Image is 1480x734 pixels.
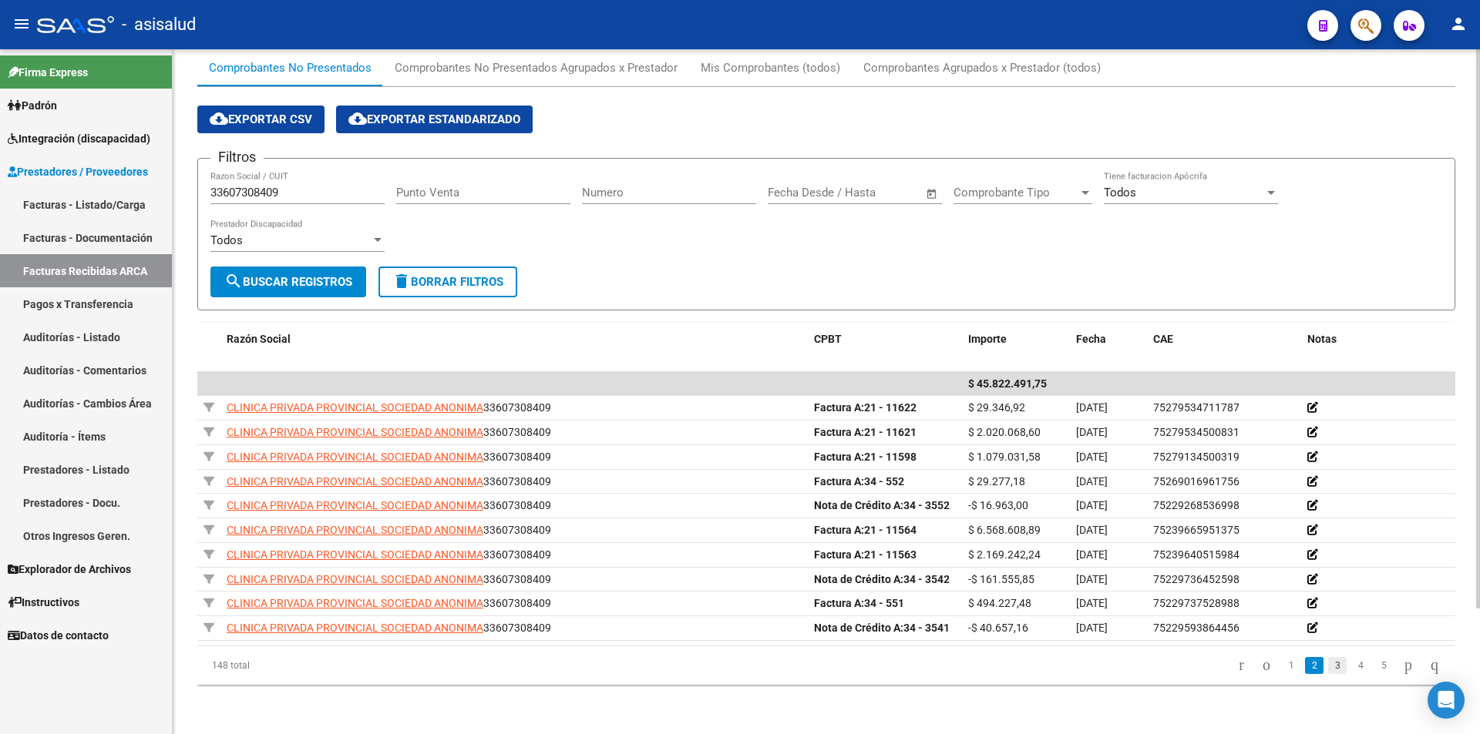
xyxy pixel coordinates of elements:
span: 75229268536998 [1153,499,1239,511]
span: CPBT [814,333,842,345]
span: [DATE] [1076,499,1108,511]
div: 33607308409 [227,619,802,637]
mat-icon: menu [12,15,31,33]
span: CLINICA PRIVADA PROVINCIAL SOCIEDAD ANONIMA [227,451,483,463]
span: Datos de contacto [8,627,109,644]
span: Factura A: [814,475,864,488]
strong: 21 - 11564 [814,524,917,536]
strong: 34 - 3552 [814,499,950,511]
span: CLINICA PRIVADA PROVINCIAL SOCIEDAD ANONIMA [227,499,483,511]
datatable-header-cell: Notas [1301,323,1455,356]
strong: 34 - 3542 [814,573,950,585]
span: CLINICA PRIVADA PROVINCIAL SOCIEDAD ANONIMA [227,475,483,488]
div: 33607308409 [227,497,802,514]
input: Start date [768,186,818,199]
span: Exportar CSV [210,112,312,126]
span: Buscar Registros [224,275,352,289]
span: Importe [968,333,1007,345]
span: Firma Express [8,64,88,81]
span: [DATE] [1076,622,1108,634]
div: 148 total [197,646,446,685]
span: Todos [1104,186,1136,199]
a: 4 [1351,657,1370,674]
span: Fecha [1076,333,1106,345]
a: go to first page [1232,657,1251,674]
li: page 1 [1280,652,1303,679]
span: $ 1.079.031,58 [968,451,1041,463]
datatable-header-cell: Fecha [1070,323,1147,356]
datatable-header-cell: Importe [962,323,1070,356]
a: 1 [1282,657,1300,674]
div: Comprobantes No Presentados Agrupados x Prestador [395,59,678,76]
span: Padrón [8,97,57,114]
span: Prestadores / Proveedores [8,163,148,180]
span: 75229593864456 [1153,622,1239,634]
span: Factura A: [814,597,864,609]
mat-icon: cloud_download [210,109,228,128]
a: go to previous page [1256,657,1277,674]
span: Factura A: [814,548,864,561]
span: 75229736452598 [1153,573,1239,585]
span: [DATE] [1076,597,1108,609]
span: [DATE] [1076,401,1108,414]
span: [DATE] [1076,548,1108,561]
mat-icon: cloud_download [348,109,367,128]
strong: 21 - 11622 [814,401,917,414]
input: End date [832,186,906,199]
div: 33607308409 [227,546,802,564]
span: $ 6.568.608,89 [968,524,1041,536]
span: [DATE] [1076,426,1108,438]
span: Todos [210,233,243,247]
span: CAE [1153,333,1173,345]
span: Integración (discapacidad) [8,130,150,147]
span: CLINICA PRIVADA PROVINCIAL SOCIEDAD ANONIMA [227,426,483,438]
li: page 2 [1303,652,1326,679]
span: 75279534500831 [1153,426,1239,438]
strong: 34 - 552 [814,475,904,488]
mat-icon: delete [392,272,411,290]
span: 75239640515984 [1153,548,1239,561]
div: Open Intercom Messenger [1428,682,1465,719]
strong: 21 - 11598 [814,451,917,463]
span: Nota de Crédito A: [814,622,903,634]
span: -$ 161.555,85 [968,573,1034,585]
div: Comprobantes No Presentados [209,59,372,76]
div: 33607308409 [227,595,802,612]
span: 75239665951375 [1153,524,1239,536]
button: Exportar Estandarizado [336,106,533,133]
strong: 34 - 551 [814,597,904,609]
span: 75279534711787 [1153,401,1239,414]
button: Borrar Filtros [378,266,517,297]
span: $ 45.822.491,75 [968,377,1047,390]
a: go to next page [1398,657,1419,674]
strong: 34 - 3541 [814,622,950,634]
span: Nota de Crédito A: [814,499,903,511]
datatable-header-cell: CPBT [808,323,962,356]
datatable-header-cell: Razón Social [220,323,808,356]
mat-icon: search [224,272,243,290]
span: Notas [1307,333,1337,345]
span: Factura A: [814,451,864,463]
span: Factura A: [814,426,864,438]
a: 3 [1328,657,1347,674]
span: 75279134500319 [1153,451,1239,463]
div: 33607308409 [227,571,802,588]
div: 33607308409 [227,399,802,417]
div: Mis Comprobantes (todos) [701,59,840,76]
span: [DATE] [1076,573,1108,585]
span: Nota de Crédito A: [814,573,903,585]
span: CLINICA PRIVADA PROVINCIAL SOCIEDAD ANONIMA [227,622,483,634]
div: 33607308409 [227,448,802,466]
span: [DATE] [1076,524,1108,536]
a: go to last page [1424,657,1445,674]
strong: 21 - 11621 [814,426,917,438]
span: $ 2.020.068,60 [968,426,1041,438]
span: - asisalud [122,8,196,42]
div: 33607308409 [227,424,802,441]
a: 5 [1374,657,1393,674]
span: Factura A: [814,401,864,414]
div: Comprobantes Agrupados x Prestador (todos) [863,59,1101,76]
mat-icon: person [1449,15,1468,33]
span: CLINICA PRIVADA PROVINCIAL SOCIEDAD ANONIMA [227,573,483,585]
strong: 21 - 11563 [814,548,917,561]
